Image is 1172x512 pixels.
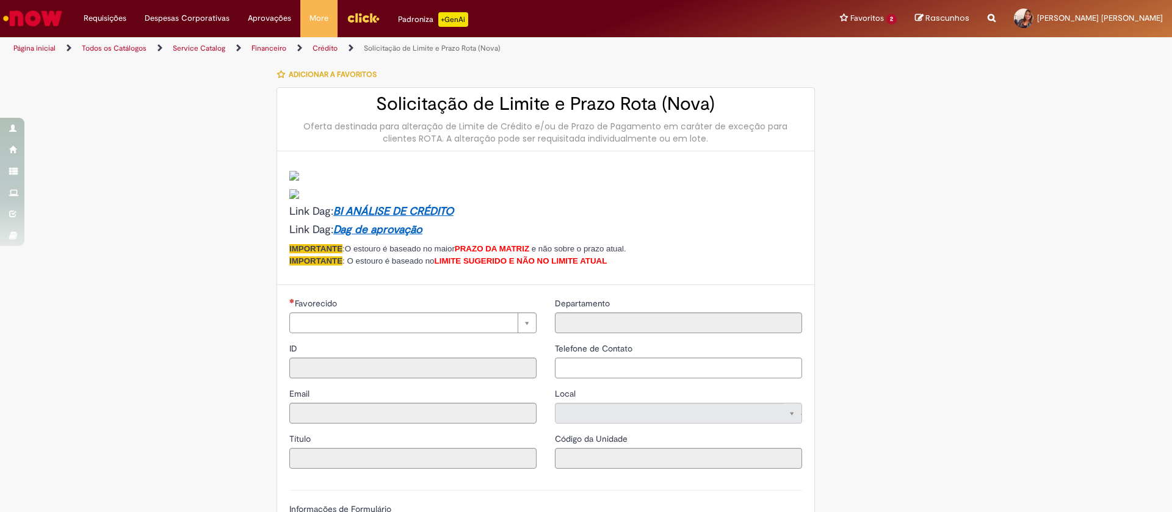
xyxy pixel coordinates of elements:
[289,358,537,378] input: ID
[925,12,969,24] span: Rascunhos
[289,343,300,354] span: Somente leitura - ID
[850,12,884,24] span: Favoritos
[289,94,802,114] h2: Solicitação de Limite e Prazo Rota (Nova)
[295,298,339,309] span: Necessários - Favorecido
[438,12,468,27] p: +GenAi
[9,37,772,60] ul: Trilhas de página
[289,70,377,79] span: Adicionar a Favoritos
[289,189,299,199] img: sys_attachment.do
[289,244,342,253] span: IMPORTANTE
[289,403,537,424] input: Email
[13,43,56,53] a: Página inicial
[398,12,468,27] div: Padroniza
[555,312,802,333] input: Departamento
[289,224,802,236] h4: Link Dag:
[1037,13,1163,23] span: [PERSON_NAME] [PERSON_NAME]
[555,433,630,444] span: Somente leitura - Código da Unidade
[342,244,455,253] span: :O estouro é baseado no maior
[555,388,578,399] span: Somente leitura - Local
[289,171,299,181] img: sys_attachment.do
[555,403,802,424] a: Limpar campo Local
[364,43,501,53] a: Solicitação de Limite e Prazo Rota (Nova)
[289,298,295,303] span: Necessários
[347,9,380,27] img: click_logo_yellow_360x200.png
[289,206,802,218] h4: Link Dag:
[555,343,635,354] span: Telefone de Contato
[342,256,434,265] span: : O estouro é baseado no
[145,12,230,24] span: Despesas Corporativas
[333,223,422,237] a: Dag de aprovação
[289,448,537,469] input: Título
[532,244,626,253] span: e não sobre o prazo atual.
[313,43,338,53] a: Crédito
[82,43,146,53] a: Todos os Catálogos
[915,13,969,24] a: Rascunhos
[333,204,454,218] a: BI ANÁLISE DE CRÉDITO
[251,43,286,53] a: Financeiro
[555,358,802,378] input: Telefone de Contato
[289,433,313,444] span: Somente leitura - Título
[173,43,225,53] a: Service Catalog
[1,6,64,31] img: ServiceNow
[84,12,126,24] span: Requisições
[248,12,291,24] span: Aprovações
[555,298,612,309] span: Somente leitura - Departamento
[277,62,383,87] button: Adicionar a Favoritos
[455,244,529,253] span: PRAZO DA MATRIZ
[289,388,312,399] span: Somente leitura - Email
[886,14,897,24] span: 2
[555,448,802,469] input: Código da Unidade
[289,312,537,333] a: Limpar campo Favorecido
[309,12,328,24] span: More
[435,256,607,265] span: LIMITE SUGERIDO E NÃO NO LIMITE ATUAL
[289,256,342,265] span: IMPORTANTE
[289,120,802,145] div: Oferta destinada para alteração de Limite de Crédito e/ou de Prazo de Pagamento em caráter de exc...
